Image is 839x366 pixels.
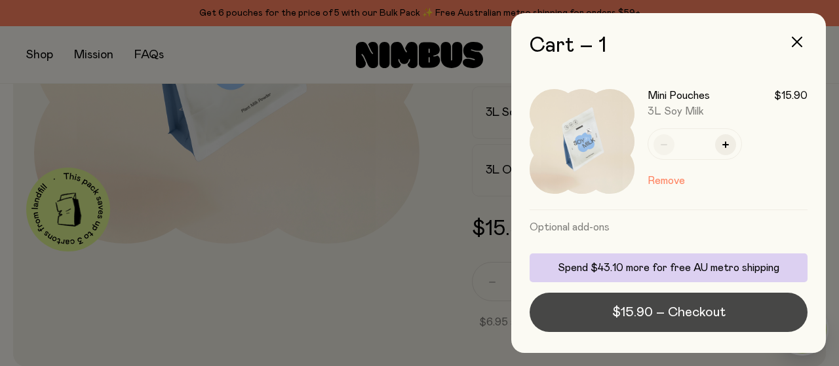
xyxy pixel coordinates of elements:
[530,210,808,244] h3: Optional add-ons
[648,106,704,117] span: 3L Soy Milk
[648,89,710,102] h3: Mini Pouches
[537,261,800,274] p: Spend $43.10 more for free AU metro shipping
[648,173,685,189] button: Remove
[774,89,808,102] span: $15.90
[612,303,726,321] span: $15.90 – Checkout
[530,293,808,332] button: $15.90 – Checkout
[530,34,808,58] h2: Cart – 1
